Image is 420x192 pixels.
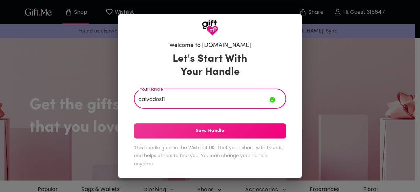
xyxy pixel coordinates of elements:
[134,127,286,135] span: Save Handle
[202,19,218,36] img: GiftMe Logo
[134,144,286,168] h6: This handle goes in the Wish List URL that you'll share with friends, and helps others to find yo...
[169,42,251,50] h6: Welcome to [DOMAIN_NAME]
[134,123,286,139] button: Save Handle
[134,90,269,109] input: Your Handle
[164,53,256,79] h3: Let's Start With Your Handle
